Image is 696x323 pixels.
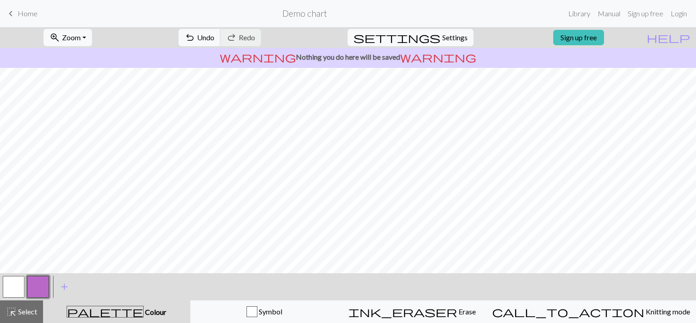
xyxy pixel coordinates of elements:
[353,32,440,43] i: Settings
[4,52,692,62] p: Nothing you do here will be saved
[667,5,691,23] a: Login
[553,30,604,45] a: Sign up free
[338,300,486,323] button: Erase
[17,307,37,316] span: Select
[400,51,476,63] span: warning
[190,300,338,323] button: Symbol
[144,308,166,316] span: Colour
[565,5,594,23] a: Library
[282,8,327,19] h2: Demo chart
[62,33,81,42] span: Zoom
[624,5,667,23] a: Sign up free
[257,307,282,316] span: Symbol
[457,307,476,316] span: Erase
[197,33,214,42] span: Undo
[18,9,38,18] span: Home
[43,300,190,323] button: Colour
[184,31,195,44] span: undo
[647,31,690,44] span: help
[442,32,468,43] span: Settings
[179,29,221,46] button: Undo
[6,305,17,318] span: highlight_alt
[644,307,690,316] span: Knitting mode
[67,305,143,318] span: palette
[594,5,624,23] a: Manual
[49,31,60,44] span: zoom_in
[59,280,70,293] span: add
[43,29,92,46] button: Zoom
[348,305,457,318] span: ink_eraser
[353,31,440,44] span: settings
[5,6,38,21] a: Home
[348,29,474,46] button: SettingsSettings
[5,7,16,20] span: keyboard_arrow_left
[220,51,296,63] span: warning
[492,305,644,318] span: call_to_action
[486,300,696,323] button: Knitting mode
